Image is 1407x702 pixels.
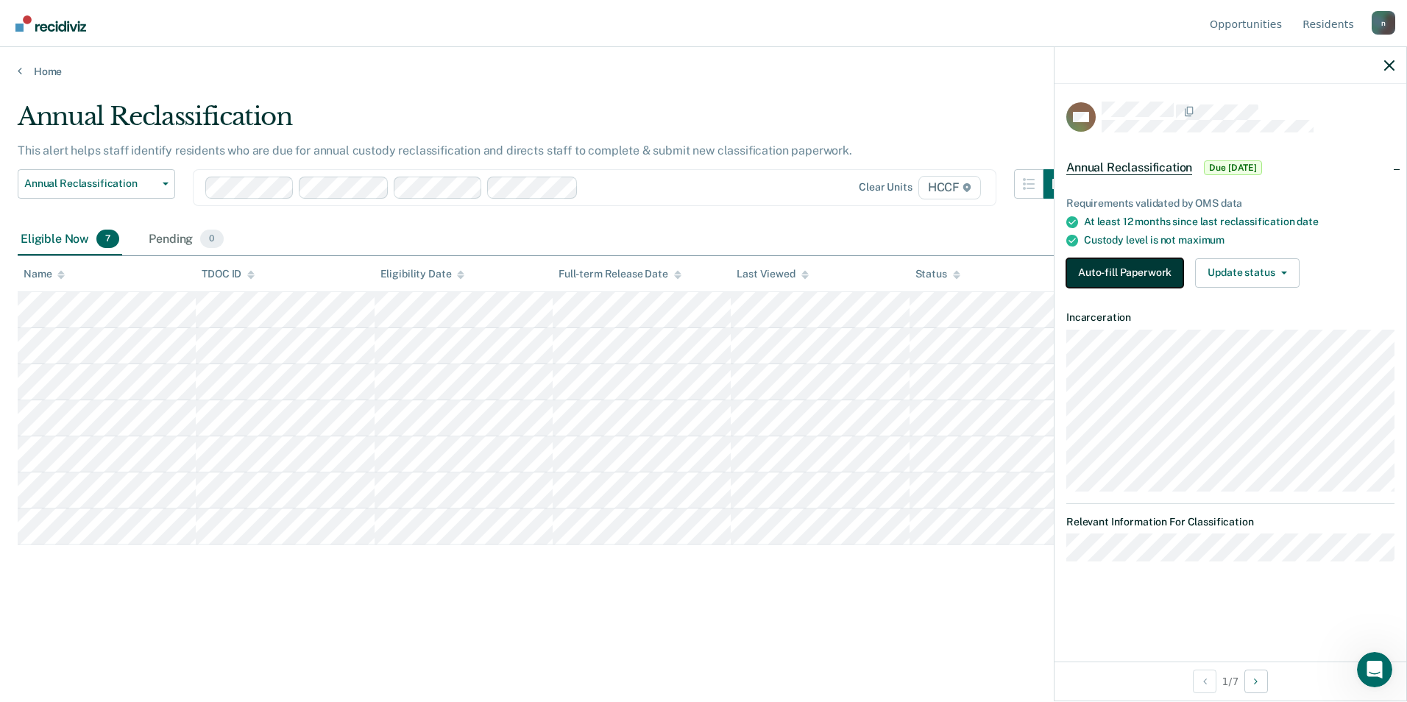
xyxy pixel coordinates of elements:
[559,268,681,280] div: Full-term Release Date
[1372,11,1395,35] div: n
[18,143,852,157] p: This alert helps staff identify residents who are due for annual custody reclassification and dir...
[202,268,255,280] div: TDOC ID
[380,268,465,280] div: Eligibility Date
[918,176,981,199] span: HCCF
[1297,216,1318,227] span: date
[1066,516,1394,528] dt: Relevant Information For Classification
[1055,144,1406,191] div: Annual ReclassificationDue [DATE]
[146,224,226,256] div: Pending
[1066,258,1189,288] a: Navigate to form link
[1055,662,1406,701] div: 1 / 7
[737,268,808,280] div: Last Viewed
[24,268,65,280] div: Name
[18,65,1389,78] a: Home
[1195,258,1299,288] button: Update status
[15,15,86,32] img: Recidiviz
[18,224,122,256] div: Eligible Now
[1244,670,1268,693] button: Next Opportunity
[1066,160,1192,175] span: Annual Reclassification
[1372,11,1395,35] button: Profile dropdown button
[1204,160,1262,175] span: Due [DATE]
[1193,670,1216,693] button: Previous Opportunity
[1084,234,1394,247] div: Custody level is not
[1084,216,1394,228] div: At least 12 months since last reclassification
[1066,258,1183,288] button: Auto-fill Paperwork
[1066,197,1394,210] div: Requirements validated by OMS data
[859,181,912,194] div: Clear units
[24,177,157,190] span: Annual Reclassification
[18,102,1073,143] div: Annual Reclassification
[1178,234,1225,246] span: maximum
[200,230,223,249] span: 0
[1357,652,1392,687] iframe: Intercom live chat
[1066,311,1394,324] dt: Incarceration
[915,268,960,280] div: Status
[96,230,119,249] span: 7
